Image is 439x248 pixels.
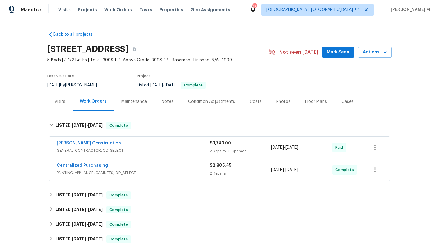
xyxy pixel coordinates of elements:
[285,145,298,150] span: [DATE]
[47,83,60,87] span: [DATE]
[88,237,103,241] span: [DATE]
[80,98,107,104] div: Work Orders
[72,123,103,127] span: -
[57,148,210,154] span: GENERAL_CONTRACTOR, OD_SELECT
[57,163,108,168] a: Centralized Purchasing
[55,191,103,199] h6: LISTED
[55,99,65,105] div: Visits
[72,222,86,226] span: [DATE]
[358,47,392,58] button: Actions
[210,170,271,177] div: 2 Repairs
[210,141,231,145] span: $3,740.00
[21,7,41,13] span: Maestro
[104,7,132,13] span: Work Orders
[210,148,271,154] div: 2 Repairs | 8 Upgrade
[47,74,74,78] span: Last Visit Date
[266,7,360,13] span: [GEOGRAPHIC_DATA], [GEOGRAPHIC_DATA] + 1
[47,232,392,246] div: LISTED [DATE]-[DATE]Complete
[72,207,103,212] span: -
[327,49,349,56] span: Mark Seen
[150,83,163,87] span: [DATE]
[88,123,103,127] span: [DATE]
[271,144,298,151] span: -
[165,83,177,87] span: [DATE]
[150,83,177,87] span: -
[335,144,345,151] span: Paid
[388,7,430,13] span: [PERSON_NAME] M
[137,83,206,87] span: Listed
[47,116,392,135] div: LISTED [DATE]-[DATE]Complete
[57,170,210,176] span: PAINTING, APPLIANCE, CABINETS, OD_SELECT
[250,99,262,105] div: Costs
[72,237,86,241] span: [DATE]
[88,193,103,197] span: [DATE]
[279,49,318,55] span: Not seen [DATE]
[210,163,231,168] span: $2,805.45
[72,207,86,212] span: [DATE]
[107,221,130,228] span: Complete
[72,123,86,127] span: [DATE]
[159,7,183,13] span: Properties
[363,49,387,56] span: Actions
[72,237,103,241] span: -
[55,206,103,213] h6: LISTED
[78,7,97,13] span: Projects
[341,99,354,105] div: Cases
[47,82,104,89] div: by [PERSON_NAME]
[271,145,284,150] span: [DATE]
[129,44,140,55] button: Copy Address
[72,193,103,197] span: -
[305,99,327,105] div: Floor Plans
[182,83,205,87] span: Complete
[58,7,71,13] span: Visits
[191,7,230,13] span: Geo Assignments
[271,168,284,172] span: [DATE]
[47,46,129,52] h2: [STREET_ADDRESS]
[335,167,356,173] span: Complete
[47,31,106,38] a: Back to all projects
[121,99,147,105] div: Maintenance
[276,99,291,105] div: Photos
[107,122,130,129] span: Complete
[55,122,103,129] h6: LISTED
[88,207,103,212] span: [DATE]
[55,235,103,243] h6: LISTED
[107,236,130,242] span: Complete
[88,222,103,226] span: [DATE]
[322,47,354,58] button: Mark Seen
[162,99,173,105] div: Notes
[107,207,130,213] span: Complete
[252,4,257,10] div: 12
[57,141,121,145] a: [PERSON_NAME] Construction
[72,222,103,226] span: -
[139,8,152,12] span: Tasks
[47,57,268,63] span: 5 Beds | 3 1/2 Baths | Total: 3998 ft² | Above Grade: 3998 ft² | Basement Finished: N/A | 1999
[271,167,298,173] span: -
[285,168,298,172] span: [DATE]
[72,193,86,197] span: [DATE]
[55,221,103,228] h6: LISTED
[47,188,392,202] div: LISTED [DATE]-[DATE]Complete
[137,74,150,78] span: Project
[107,192,130,198] span: Complete
[188,99,235,105] div: Condition Adjustments
[47,202,392,217] div: LISTED [DATE]-[DATE]Complete
[47,217,392,232] div: LISTED [DATE]-[DATE]Complete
